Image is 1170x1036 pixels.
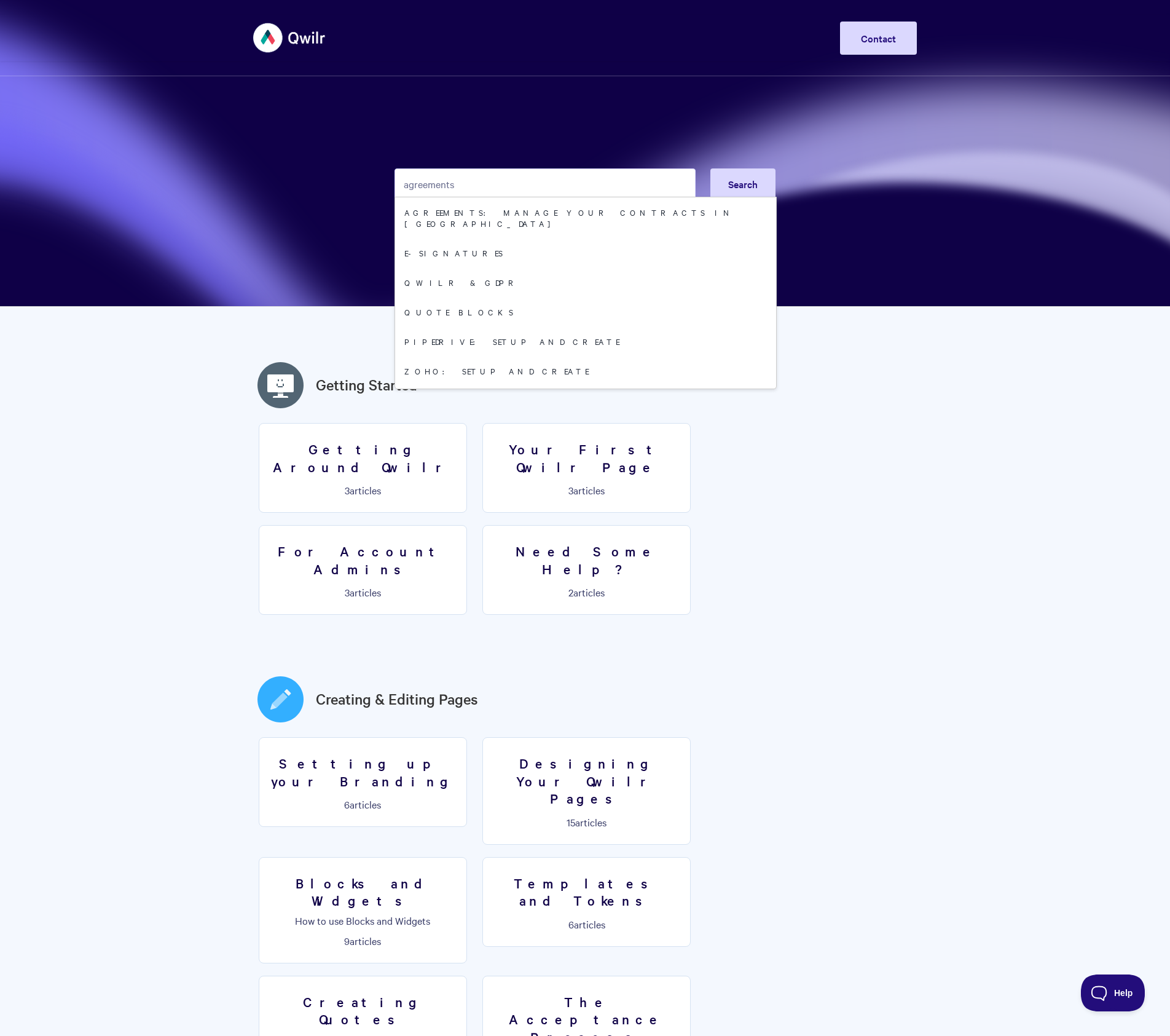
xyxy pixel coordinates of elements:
a: E-signatures [395,238,776,267]
p: articles [490,919,683,930]
h3: Setting up your Branding [267,754,459,789]
span: Search [728,177,758,191]
a: Setting up your Branding 6articles [259,737,467,827]
span: 2 [568,585,573,599]
a: Getting Around Qwilr 3articles [259,423,467,513]
a: Designing Your Qwilr Pages 15articles [482,737,691,845]
a: Quote Blocks [395,297,776,326]
h3: Need Some Help? [490,542,683,577]
a: Agreements: Manage your Contracts in [GEOGRAPHIC_DATA] [395,197,776,238]
input: Search the knowledge base [395,168,696,199]
p: articles [267,587,459,598]
p: How to use Blocks and Widgets [267,915,459,926]
span: 6 [344,797,350,811]
span: 3 [568,483,573,497]
span: 9 [344,934,350,947]
a: Contact [840,22,917,55]
a: Pipedrive: Setup and Create [395,326,776,356]
h3: Your First Qwilr Page [490,440,683,475]
span: 3 [345,585,350,599]
a: For Account Admins 3articles [259,525,467,615]
a: Getting Started [316,374,417,396]
h3: Templates and Tokens [490,874,683,909]
a: Blocks and Widgets How to use Blocks and Widgets 9articles [259,857,467,963]
h3: Getting Around Qwilr [267,440,459,475]
a: Your First Qwilr Page 3articles [482,423,691,513]
p: articles [490,484,683,496]
a: Templates and Tokens 6articles [482,857,691,947]
button: Search [710,168,775,199]
img: Qwilr Help Center [253,15,326,61]
p: articles [267,484,459,496]
p: articles [490,817,683,828]
a: Creating & Editing Pages [316,688,478,710]
span: 6 [568,917,574,931]
span: 3 [345,483,350,497]
iframe: Toggle Customer Support [1081,975,1145,1011]
a: Zoho: Setup and Create [395,356,776,386]
a: Qwilr & GDPR [395,267,776,297]
a: Need Some Help? 2articles [482,525,691,615]
p: articles [267,935,459,946]
span: 15 [567,815,575,829]
h3: For Account Admins [267,542,459,577]
h3: Creating Quotes [267,993,459,1028]
p: articles [267,799,459,810]
p: articles [490,587,683,598]
h3: Blocks and Widgets [267,874,459,909]
h3: Designing Your Qwilr Pages [490,754,683,807]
